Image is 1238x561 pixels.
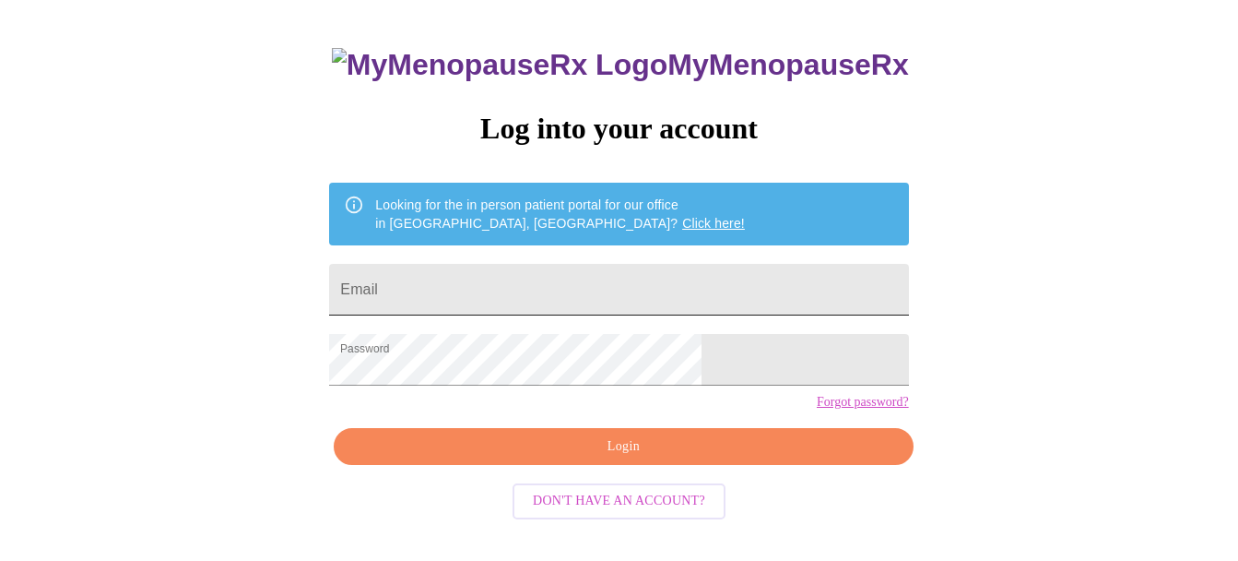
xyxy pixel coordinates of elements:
[329,112,908,146] h3: Log into your account
[332,48,667,82] img: MyMenopauseRx Logo
[682,216,745,231] a: Click here!
[533,490,705,513] span: Don't have an account?
[817,395,909,410] a: Forgot password?
[508,492,730,507] a: Don't have an account?
[332,48,909,82] h3: MyMenopauseRx
[375,188,745,240] div: Looking for the in person patient portal for our office in [GEOGRAPHIC_DATA], [GEOGRAPHIC_DATA]?
[334,428,913,466] button: Login
[513,483,725,519] button: Don't have an account?
[355,436,891,459] span: Login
